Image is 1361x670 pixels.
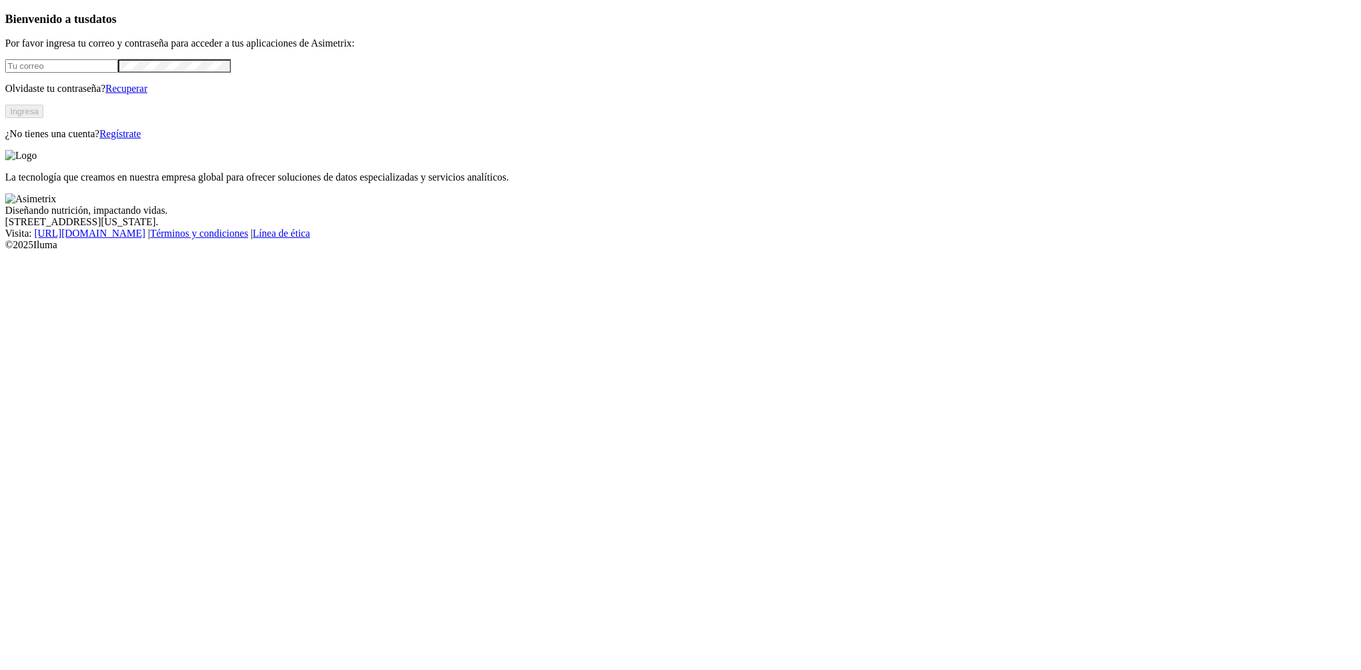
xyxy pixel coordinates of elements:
div: Diseñando nutrición, impactando vidas. [5,205,1356,216]
p: La tecnología que creamos en nuestra empresa global para ofrecer soluciones de datos especializad... [5,172,1356,183]
a: [URL][DOMAIN_NAME] [34,228,145,239]
p: Por favor ingresa tu correo y contraseña para acceder a tus aplicaciones de Asimetrix: [5,38,1356,49]
img: Logo [5,150,37,161]
a: Términos y condiciones [150,228,248,239]
button: Ingresa [5,105,43,118]
input: Tu correo [5,59,118,73]
a: Línea de ética [253,228,310,239]
div: [STREET_ADDRESS][US_STATE]. [5,216,1356,228]
div: Visita : | | [5,228,1356,239]
img: Asimetrix [5,193,56,205]
p: Olvidaste tu contraseña? [5,83,1356,94]
span: datos [89,12,117,26]
a: Recuperar [105,83,147,94]
div: © 2025 Iluma [5,239,1356,251]
p: ¿No tienes una cuenta? [5,128,1356,140]
h3: Bienvenido a tus [5,12,1356,26]
a: Regístrate [100,128,141,139]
